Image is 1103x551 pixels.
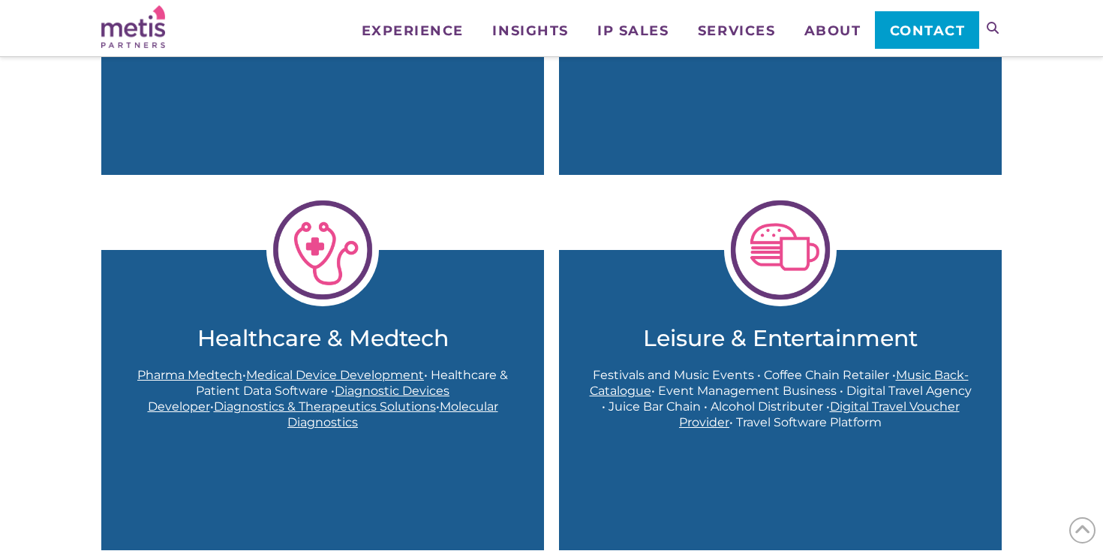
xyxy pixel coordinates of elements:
a: Medical Device Development [246,368,424,382]
img: LesiureEntertainment-1-1024x1024.png [724,194,837,306]
span: About [804,24,861,38]
span: Back to Top [1069,517,1095,543]
a: Healthcare & Medtech [131,325,514,352]
p: Festivals and Music Events • Coffee Chain Retailer • • Event Management Business • Digital Travel... [589,367,972,430]
img: HealthcareMedTech-1-1024x1024.png [266,194,379,306]
span: IP Sales [597,24,669,38]
span: Experience [362,24,464,38]
a: Leisure & Entertainment [589,325,972,352]
span: Services [698,24,775,38]
a: Pharma Medtech [137,368,242,382]
a: Diagnostics & Therapeutics Solutions [214,399,436,414]
a: Contact [875,11,979,49]
span: Contact [890,24,966,38]
p: • • Healthcare & Patient Data Software • • • [131,367,514,430]
span: Insights [492,24,568,38]
img: Metis Partners [101,5,165,48]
